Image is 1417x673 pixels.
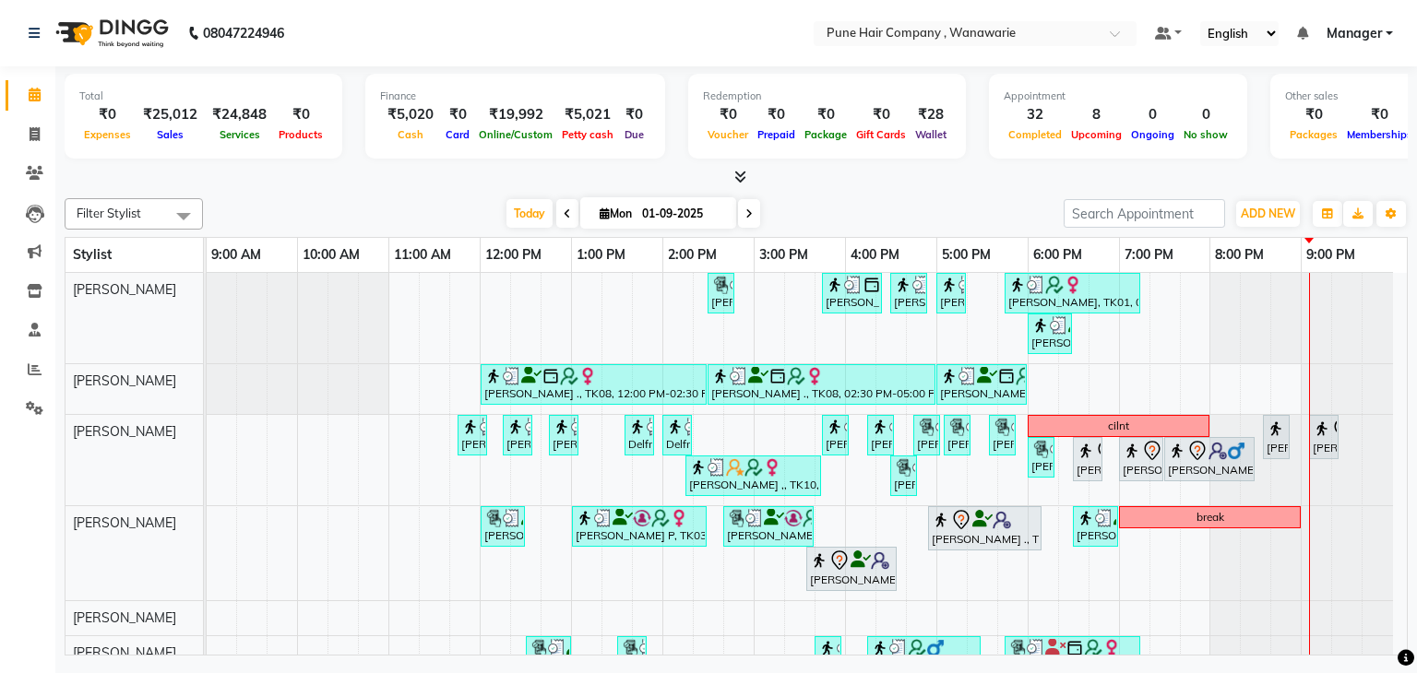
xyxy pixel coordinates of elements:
input: 2025-09-01 [637,200,729,228]
a: 12:00 PM [481,242,546,268]
a: 4:00 PM [846,242,904,268]
div: ₹0 [274,104,327,125]
span: Filter Stylist [77,206,141,220]
span: [PERSON_NAME] [73,644,176,661]
div: [PERSON_NAME] ., TK08, 02:30 PM-02:40 PM, Add_Hair Wash Classic [709,276,732,311]
a: 9:00 PM [1302,242,1360,268]
div: Appointment [1004,89,1232,104]
span: No show [1179,128,1232,141]
div: ₹0 [1342,104,1417,125]
a: 1:00 PM [572,242,630,268]
div: [PERSON_NAME] ,, TK10, 12:00 PM-12:30 PM, Manicure - Manicure Basic [482,509,523,544]
span: [PERSON_NAME] [73,609,176,626]
div: [PERSON_NAME] ,, TK10, 12:15 PM-12:35 PM, Skin Services - Imported Lipsoluble Wax (Full - Arms/ H... [505,418,530,453]
div: [PERSON_NAME], TK11, 09:05 PM-09:25 PM, Skin Services - Imported Lipsoluble Wax (Full - Arms/ Hal... [1311,418,1337,456]
div: ₹5,020 [380,104,441,125]
span: [PERSON_NAME] [73,372,176,389]
a: 9:00 AM [207,242,266,268]
span: Voucher [703,128,753,141]
div: ₹28 [911,104,951,125]
div: Total [79,89,327,104]
div: break [1197,509,1224,525]
span: Completed [1004,128,1066,141]
span: Gift Cards [851,128,911,141]
div: [PERSON_NAME] ,, TK10, 11:45 AM-12:05 PM, Skin Services - Imported Lipsoluble Wax (Full - Arms/ H... [459,418,485,453]
a: 11:00 AM [389,242,456,268]
div: ₹0 [753,104,800,125]
div: [PERSON_NAME] ,, TK10, 12:45 PM-01:05 PM, Skin Services - Imported Lipsoluble Wax (Full - Arms/ H... [551,418,577,453]
div: Redemption [703,89,951,104]
span: Card [441,128,474,141]
div: ₹0 [800,104,851,125]
span: Packages [1285,128,1342,141]
div: [PERSON_NAME] P, TK03, 02:40 PM-03:40 PM, Manicure - Manicure Luxury [725,509,812,544]
div: [PERSON_NAME] P, TK03, 01:00 PM-02:30 PM, Pedicure - Pedicure AVL Deep moisturizing [574,509,705,544]
span: Today [506,199,553,228]
span: ADD NEW [1241,207,1295,220]
span: Cash [393,128,428,141]
div: [PERSON_NAME] ., TK08, 12:00 PM-02:30 PM, Hair Colour - Inoa Global Medium [482,367,705,402]
span: Due [620,128,649,141]
input: Search Appointment [1064,199,1225,228]
a: 8:00 PM [1210,242,1268,268]
div: [PERSON_NAME], TK06, 04:45 PM-04:55 PM, Skin Services - Waxing Bead Wax Face ( Eyebrow/ Upper lip... [915,418,938,453]
div: [PERSON_NAME] ., TK08, 06:00 PM-06:30 PM, Hair Treatments - Head Massage (30 mins) [1030,316,1070,351]
div: Delfroze ., TK05, 01:35 PM-01:55 PM, Skin Services - Imported Lipsoluble Wax (Full - Arms/ Half -... [626,418,652,453]
div: ₹25,012 [136,104,205,125]
div: [PERSON_NAME], TK11, 07:30 PM-08:30 PM, Facials & Masks - Classic Facial [PERSON_NAME] (Dry & oil... [1166,440,1253,478]
div: ₹0 [1285,104,1342,125]
div: [PERSON_NAME], TK01, 05:45 PM-07:15 PM, Hair Colour - Majirel Touch-up (Upto 2 Inches) [1006,276,1138,311]
span: Online/Custom [474,128,557,141]
span: Products [274,128,327,141]
div: [PERSON_NAME] k, TK02, 05:05 PM-05:15 PM, Skin Services - Waxing Bead Wax Face ( Eyebrow/ Upper l... [946,418,969,453]
span: Services [215,128,265,141]
span: Sales [152,128,188,141]
div: [PERSON_NAME], TK11, 07:00 PM-07:30 PM, Skin Services - Bleach Face & Neck [1121,440,1161,478]
div: [PERSON_NAME] ., TK04, 04:55 PM-06:10 PM, Pedicure- Pedicure Luxury [930,509,1040,548]
span: [PERSON_NAME] [73,281,176,298]
div: [PERSON_NAME] k, TK02, 06:00 PM-06:10 PM, Skin Services - Waxing Bead Wax Face ( Eyebrow/ Upper l... [1030,440,1053,475]
div: ₹0 [79,104,136,125]
img: logo [47,7,173,59]
div: Delfroze ., TK05, 02:00 PM-02:20 PM, Skin Services - Imported Lipsoluble Wax (Full - Arms/ Half -... [664,418,690,453]
div: [PERSON_NAME] P, TK03, 03:45 PM-03:55 PM, Skin Services - Threading Face ( Eyebrow/ Upper lip/Chi... [824,418,847,453]
div: [PERSON_NAME], TK07, 05:00 PM-05:20 PM, Hairwash Medium [938,276,964,311]
div: ₹0 [703,104,753,125]
div: 32 [1004,104,1066,125]
span: Package [800,128,851,141]
div: [PERSON_NAME], TK06, 03:45 PM-04:25 PM, BlowDry Long [824,276,880,311]
span: Upcoming [1066,128,1126,141]
div: cilnt [1108,418,1129,434]
span: [PERSON_NAME] [73,514,176,531]
a: 2:00 PM [663,242,721,268]
div: [PERSON_NAME] ,, TK10, 02:15 PM-03:45 PM, Skin Services - Waxing Bead Wax Face ( Eyebrow/ Upper l... [687,458,819,493]
span: [PERSON_NAME] [73,423,176,440]
div: 8 [1066,104,1126,125]
div: [PERSON_NAME] ., TK08, 05:00 PM-06:00 PM, Hair Treatments - Olaplex Bond Strengthening Medium [938,367,1025,402]
div: [PERSON_NAME] P, TK03, 04:15 PM-04:25 PM, Skin Services - Threading Face ( Eyebrow/ Upper lip/Chi... [869,418,892,453]
button: ADD NEW [1236,201,1300,227]
div: [PERSON_NAME] ., TK08, 02:30 PM-05:00 PM, Hair Colour - Highlights Medium [709,367,934,402]
div: ₹24,848 [205,104,274,125]
span: Stylist [73,246,112,263]
div: [PERSON_NAME] k, TK02, 05:35 PM-05:45 PM, Skin Services - Waxing Bead Wax Face ( Eyebrow/ Upper l... [991,418,1014,453]
div: ₹0 [851,104,911,125]
b: 08047224946 [203,7,284,59]
div: ₹0 [618,104,650,125]
div: [PERSON_NAME], TK11, 06:30 PM-06:50 PM, Skin Services - Imported Lipsoluble Wax (Full - Arms/ Hal... [1075,440,1101,478]
span: Expenses [79,128,136,141]
a: 7:00 PM [1120,242,1178,268]
div: Finance [380,89,650,104]
div: [PERSON_NAME], TK06, 04:30 PM-04:40 PM, Skin Services - Waxing Bead Wax Face ( Eyebrow/ Upper lip... [892,458,915,493]
div: 0 [1126,104,1179,125]
span: Manager [1327,24,1382,43]
span: Memberships [1342,128,1417,141]
div: [PERSON_NAME], TK06, 04:30 PM-04:55 PM, Add_Hairwash Long [892,276,925,311]
a: 6:00 PM [1029,242,1087,268]
a: 5:00 PM [937,242,995,268]
div: 0 [1179,104,1232,125]
span: Mon [595,207,637,220]
div: ₹19,992 [474,104,557,125]
span: Wallet [911,128,951,141]
span: Ongoing [1126,128,1179,141]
